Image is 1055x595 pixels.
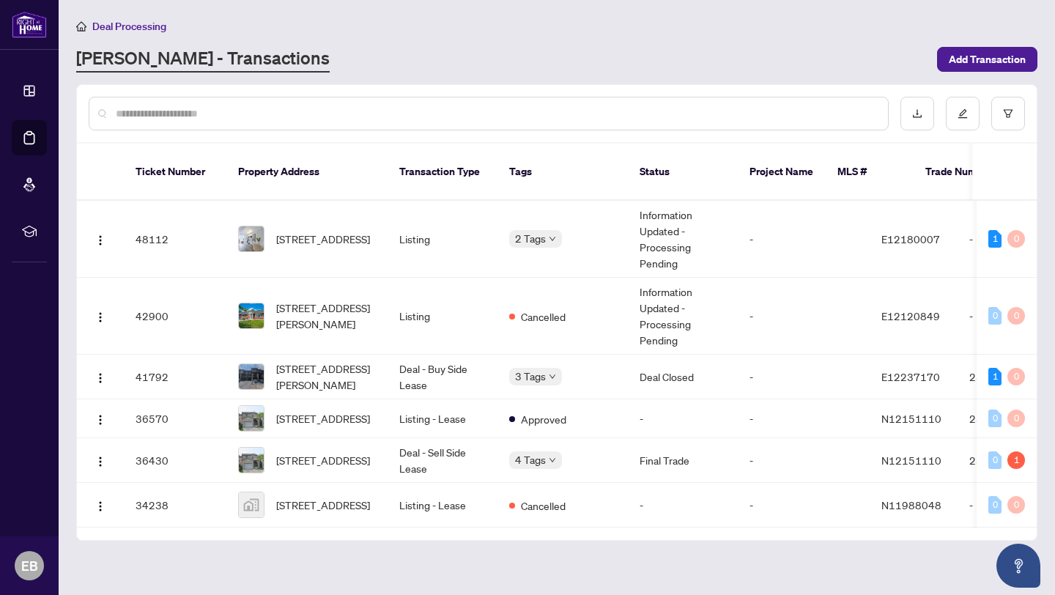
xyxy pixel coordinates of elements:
[900,97,934,130] button: download
[996,544,1040,588] button: Open asap
[628,483,738,528] td: -
[276,410,370,426] span: [STREET_ADDRESS]
[738,399,870,438] td: -
[738,438,870,483] td: -
[988,230,1002,248] div: 1
[92,20,166,33] span: Deal Processing
[988,496,1002,514] div: 0
[124,438,226,483] td: 36430
[388,355,497,399] td: Deal - Buy Side Lease
[21,555,38,576] span: EB
[881,370,940,383] span: E12237170
[89,227,112,251] button: Logo
[124,144,226,201] th: Ticket Number
[239,406,264,431] img: thumbnail-img
[239,303,264,328] img: thumbnail-img
[826,144,914,201] th: MLS #
[628,355,738,399] td: Deal Closed
[958,108,968,119] span: edit
[1007,451,1025,469] div: 1
[95,500,106,512] img: Logo
[388,528,497,572] td: Listing
[912,108,922,119] span: download
[89,304,112,328] button: Logo
[628,438,738,483] td: Final Trade
[628,278,738,355] td: Information Updated - Processing Pending
[239,226,264,251] img: thumbnail-img
[949,48,1026,71] span: Add Transaction
[549,373,556,380] span: down
[388,201,497,278] td: Listing
[549,235,556,243] span: down
[881,412,941,425] span: N12151110
[1007,230,1025,248] div: 0
[388,144,497,201] th: Transaction Type
[124,355,226,399] td: 41792
[95,414,106,426] img: Logo
[988,410,1002,427] div: 0
[1007,307,1025,325] div: 0
[521,498,566,514] span: Cancelled
[881,309,940,322] span: E12120849
[738,278,870,355] td: -
[549,457,556,464] span: down
[628,399,738,438] td: -
[628,528,738,572] td: -
[738,528,870,572] td: -
[239,448,264,473] img: thumbnail-img
[276,452,370,468] span: [STREET_ADDRESS]
[239,364,264,389] img: thumbnail-img
[124,201,226,278] td: 48112
[515,230,546,247] span: 2 Tags
[738,355,870,399] td: -
[89,448,112,472] button: Logo
[12,11,47,38] img: logo
[276,497,370,513] span: [STREET_ADDRESS]
[388,438,497,483] td: Deal - Sell Side Lease
[1007,368,1025,385] div: 0
[937,47,1037,72] button: Add Transaction
[521,308,566,325] span: Cancelled
[738,144,826,201] th: Project Name
[388,483,497,528] td: Listing - Lease
[76,21,86,32] span: home
[881,498,941,511] span: N11988048
[738,483,870,528] td: -
[124,278,226,355] td: 42900
[276,231,370,247] span: [STREET_ADDRESS]
[521,411,566,427] span: Approved
[89,493,112,517] button: Logo
[124,483,226,528] td: 34238
[991,97,1025,130] button: filter
[95,456,106,467] img: Logo
[515,368,546,385] span: 3 Tags
[388,278,497,355] td: Listing
[628,201,738,278] td: Information Updated - Processing Pending
[276,300,376,332] span: [STREET_ADDRESS][PERSON_NAME]
[226,144,388,201] th: Property Address
[628,144,738,201] th: Status
[946,97,980,130] button: edit
[1007,496,1025,514] div: 0
[76,46,330,73] a: [PERSON_NAME] - Transactions
[497,144,628,201] th: Tags
[1003,108,1013,119] span: filter
[95,234,106,246] img: Logo
[914,144,1016,201] th: Trade Number
[89,407,112,430] button: Logo
[276,361,376,393] span: [STREET_ADDRESS][PERSON_NAME]
[881,454,941,467] span: N12151110
[95,311,106,323] img: Logo
[89,365,112,388] button: Logo
[988,307,1002,325] div: 0
[988,368,1002,385] div: 1
[95,372,106,384] img: Logo
[515,451,546,468] span: 4 Tags
[124,528,226,572] td: 32932
[881,232,940,245] span: E12180007
[239,492,264,517] img: thumbnail-img
[1007,410,1025,427] div: 0
[388,399,497,438] td: Listing - Lease
[988,451,1002,469] div: 0
[124,399,226,438] td: 36570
